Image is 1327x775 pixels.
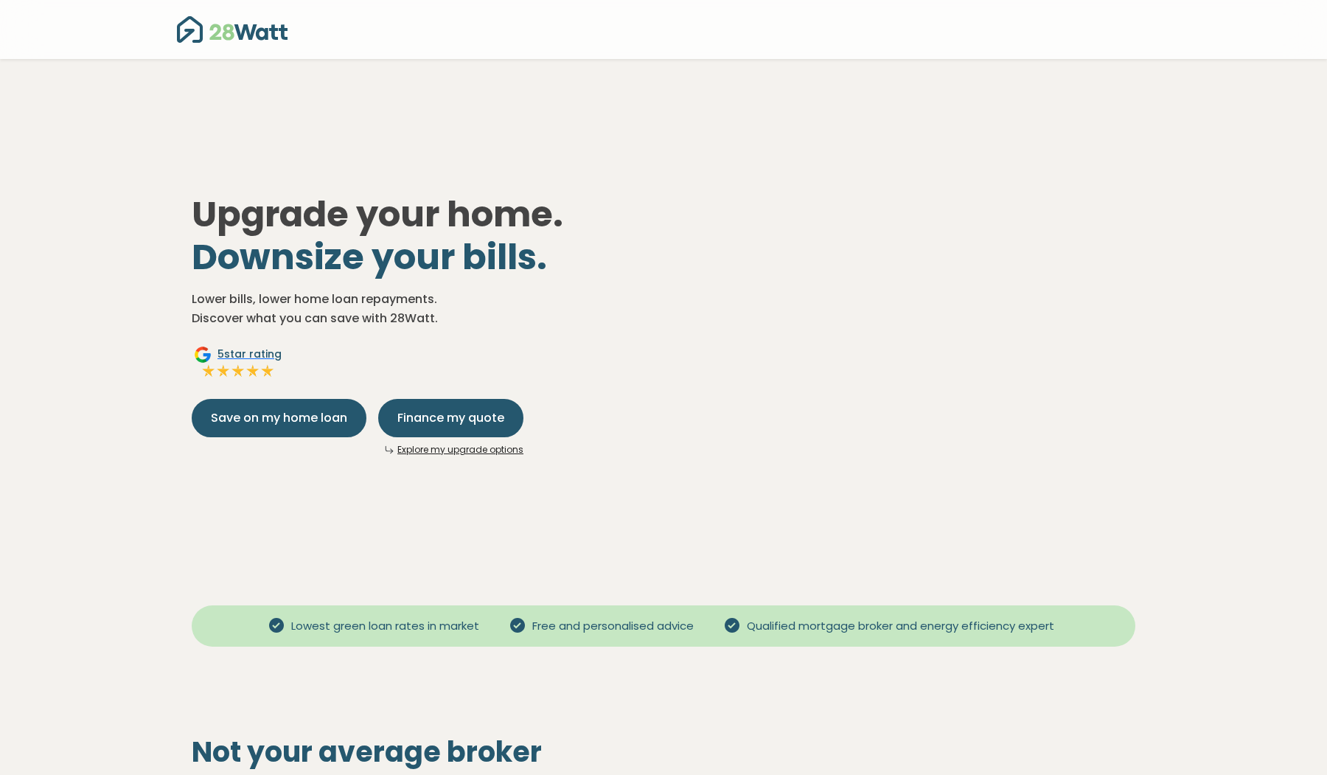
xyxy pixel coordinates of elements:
a: Explore my upgrade options [397,443,523,456]
img: Full star [245,364,260,378]
span: Free and personalised advice [526,618,700,635]
button: Save on my home loan [192,399,366,437]
img: Full star [231,364,245,378]
span: 5 star rating [217,347,282,362]
span: Qualified mortgage broker and energy efficiency expert [741,618,1060,635]
img: Dad helping toddler [675,118,1135,532]
img: Full star [260,364,275,378]
span: Lowest green loan rates in market [285,618,485,635]
span: Finance my quote [397,409,504,427]
span: Downsize your bills. [192,232,547,282]
img: Full star [216,364,231,378]
h1: Upgrade your home. [192,193,652,278]
a: Google5star ratingFull starFull starFull starFull starFull star [192,346,284,381]
img: Google [194,346,212,364]
p: Lower bills, lower home loan repayments. Discover what you can save with 28Watt. [192,290,652,327]
span: Save on my home loan [211,409,347,427]
img: 28Watt logo [177,15,288,44]
button: Finance my quote [378,399,523,437]
img: MoneyMe logo [1062,18,1150,41]
h2: Not your average broker [192,735,640,769]
img: Full star [201,364,216,378]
